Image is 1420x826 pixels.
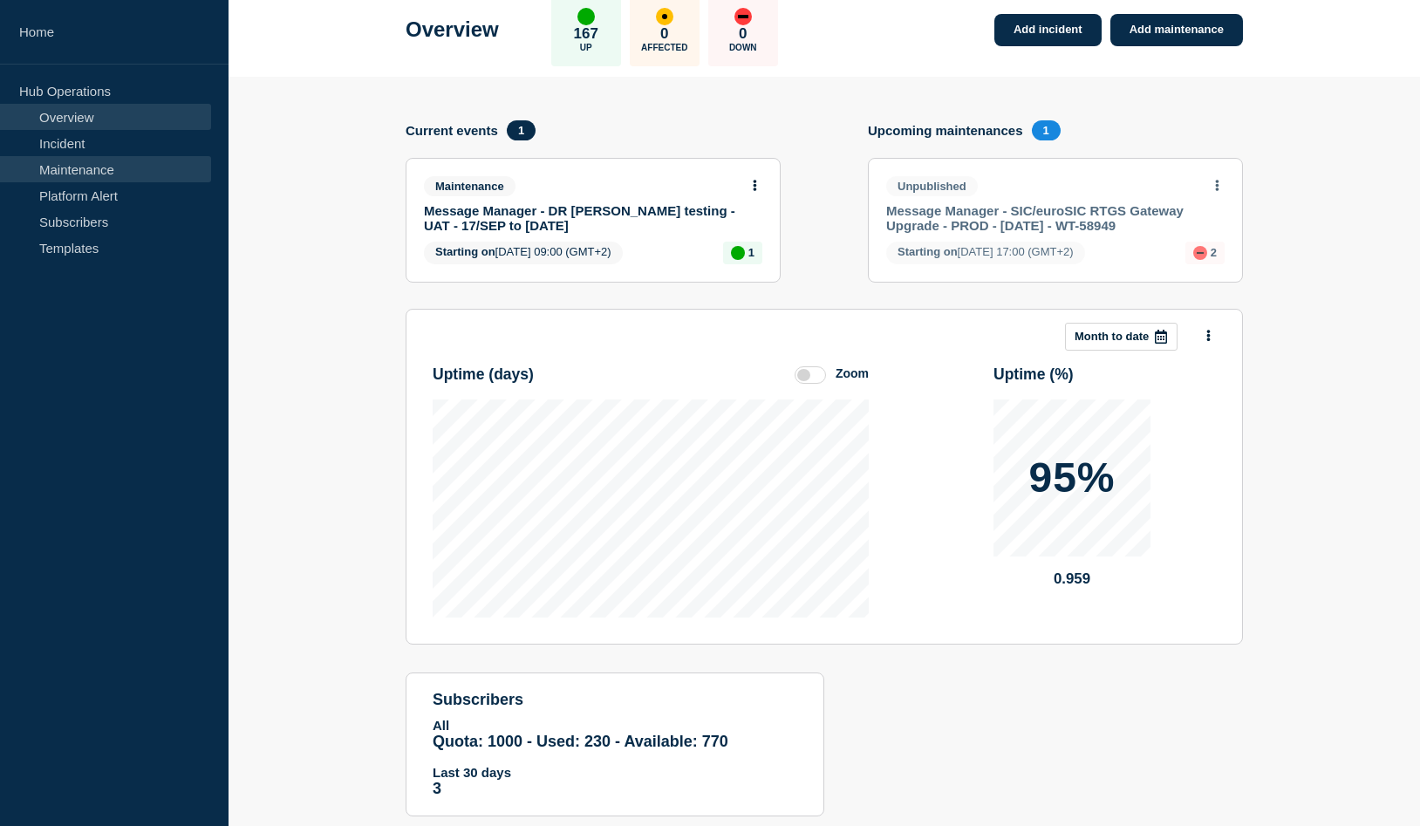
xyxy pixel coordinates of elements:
span: Quota: 1000 - Used: 230 - Available: 770 [433,733,728,750]
h4: subscribers [433,691,797,709]
div: down [734,8,752,25]
a: Message Manager - DR [PERSON_NAME] testing - UAT - 17/SEP to [DATE] [424,203,739,233]
h3: Uptime ( days ) [433,365,534,384]
p: 1 [748,246,754,259]
p: 0 [660,25,668,43]
div: up [577,8,595,25]
span: [DATE] 17:00 (GMT+2) [886,242,1085,264]
span: 1 [1032,120,1061,140]
a: Add maintenance [1110,14,1243,46]
p: 95% [1028,457,1115,499]
a: Add incident [994,14,1102,46]
span: [DATE] 09:00 (GMT+2) [424,242,623,264]
h4: Upcoming maintenances [868,123,1023,138]
div: affected [656,8,673,25]
div: Zoom [836,366,869,380]
span: Starting on [898,245,958,258]
span: Starting on [435,245,495,258]
div: up [731,246,745,260]
span: 1 [507,120,536,140]
h3: Uptime ( % ) [993,365,1074,384]
p: 3 [433,780,797,798]
div: down [1193,246,1207,260]
span: Maintenance [424,176,515,196]
p: Up [580,43,592,52]
p: Down [729,43,757,52]
p: 167 [574,25,598,43]
p: Month to date [1075,330,1149,343]
p: 2 [1211,246,1217,259]
p: Affected [641,43,687,52]
h4: Current events [406,123,498,138]
p: 0 [739,25,747,43]
p: 0.959 [993,570,1150,588]
a: Message Manager - SIC/euroSIC RTGS Gateway Upgrade - PROD - [DATE] - WT-58949 [886,203,1201,233]
p: All [433,718,797,733]
h1: Overview [406,17,499,42]
span: Unpublished [886,176,978,196]
p: Last 30 days [433,765,797,780]
button: Month to date [1065,323,1178,351]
